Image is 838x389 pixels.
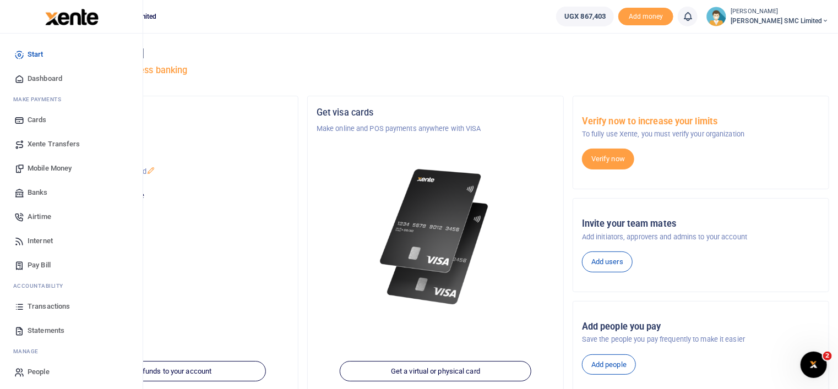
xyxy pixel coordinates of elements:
span: UGX 867,403 [564,11,606,22]
span: Xente Transfers [28,139,80,150]
a: Start [9,42,134,67]
img: profile-user [706,7,726,26]
a: profile-user [PERSON_NAME] [PERSON_NAME] SMC Limited [706,7,829,26]
span: ake Payments [19,95,62,103]
a: People [9,360,134,384]
a: Xente Transfers [9,132,134,156]
h5: Organization [51,107,289,118]
span: People [28,366,50,377]
a: Transactions [9,294,134,319]
a: Add funds to your account [74,361,266,382]
span: Transactions [28,301,70,312]
h5: Welcome to better business banking [42,65,829,76]
p: Make online and POS payments anywhere with VISA [317,123,554,134]
p: Your current account balance [51,190,289,201]
a: Mobile Money [9,156,134,180]
li: Wallet ballance [552,7,618,26]
img: xente-_physical_cards.png [376,161,495,314]
li: Toup your wallet [618,8,673,26]
p: [PERSON_NAME] SMC Limited [51,166,289,177]
h5: Add people you pay [582,321,820,332]
span: Banks [28,187,48,198]
span: Cards [28,114,47,125]
span: 2 [823,352,832,360]
span: [PERSON_NAME] SMC Limited [731,16,829,26]
a: Pay Bill [9,253,134,277]
li: Ac [9,277,134,294]
a: Internet [9,229,134,253]
p: Dawin Advisory SMC Limited [51,123,289,134]
span: Dashboard [28,73,62,84]
a: Cards [9,108,134,132]
li: M [9,343,134,360]
a: Get a virtual or physical card [340,361,531,382]
span: Mobile Money [28,163,72,174]
span: Statements [28,325,64,336]
p: Save the people you pay frequently to make it easier [582,334,820,345]
span: Start [28,49,43,60]
iframe: Intercom live chat [801,352,827,378]
a: Add money [618,12,673,20]
img: logo-large [45,9,99,25]
a: Add users [582,251,633,272]
h5: Get visa cards [317,107,554,118]
p: To fully use Xente, you must verify your organization [582,129,820,140]
span: Pay Bill [28,260,51,271]
a: Statements [9,319,134,343]
h5: UGX 867,403 [51,204,289,215]
a: UGX 867,403 [556,7,614,26]
a: Verify now [582,149,634,169]
span: Add money [618,8,673,26]
span: countability [21,282,63,290]
a: Airtime [9,205,134,229]
a: Banks [9,180,134,205]
h5: Invite your team mates [582,218,820,229]
span: Airtime [28,211,51,222]
a: logo-small logo-large logo-large [44,12,99,20]
small: [PERSON_NAME] [731,7,829,17]
a: Dashboard [9,67,134,91]
h5: Account [51,150,289,161]
span: Internet [28,235,53,246]
h5: Verify now to increase your limits [582,116,820,127]
a: Add people [582,354,636,375]
li: M [9,91,134,108]
span: anage [19,347,39,355]
h4: Hello [PERSON_NAME] [42,47,829,59]
p: Add initiators, approvers and admins to your account [582,232,820,243]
